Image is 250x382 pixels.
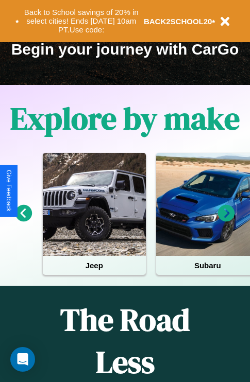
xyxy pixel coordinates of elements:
div: Open Intercom Messenger [10,347,35,372]
h4: Jeep [43,256,146,275]
button: Back to School savings of 20% in select cities! Ends [DATE] 10am PT.Use code: [19,5,144,37]
h1: Explore by make [10,97,240,140]
div: Give Feedback [5,170,12,212]
b: BACK2SCHOOL20 [144,17,212,26]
